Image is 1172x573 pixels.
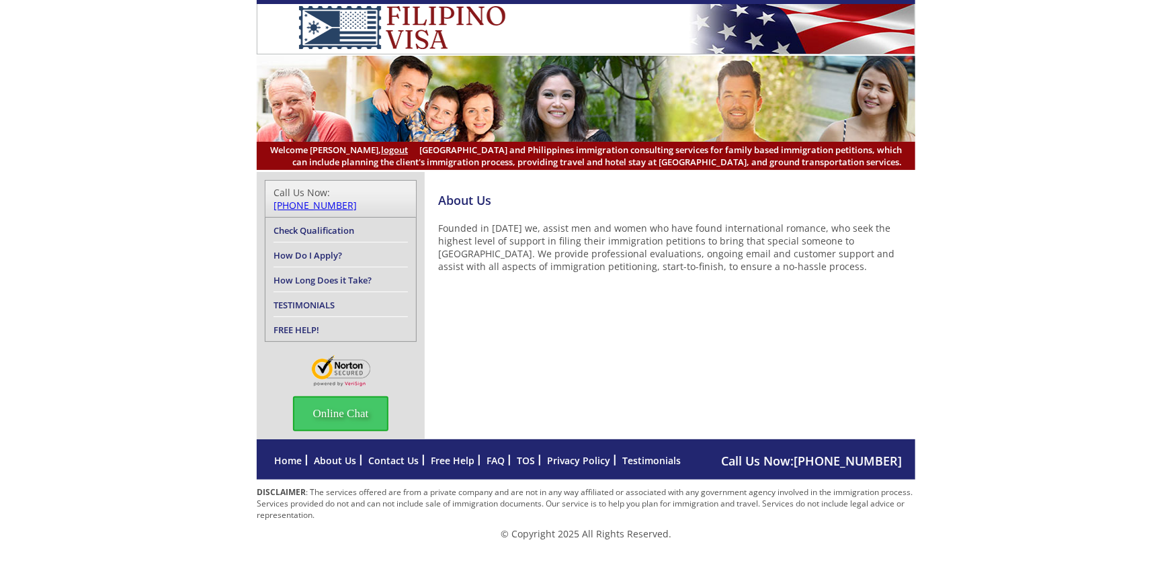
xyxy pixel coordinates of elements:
[257,486,306,498] strong: DISCLAIMER
[438,222,915,273] p: Founded in [DATE] we, assist men and women who have found international romance, who seek the hig...
[270,144,902,168] span: [GEOGRAPHIC_DATA] and Philippines immigration consulting services for family based immigration pe...
[431,454,474,467] a: Free Help
[381,144,408,156] a: logout
[368,454,419,467] a: Contact Us
[517,454,535,467] a: TOS
[622,454,681,467] a: Testimonials
[274,186,408,212] div: Call Us Now:
[274,249,342,261] a: How Do I Apply?
[487,454,505,467] a: FAQ
[547,454,610,467] a: Privacy Policy
[293,396,389,431] span: Online Chat
[274,199,357,212] a: [PHONE_NUMBER]
[274,274,372,286] a: How Long Does it Take?
[438,192,915,208] h4: About Us
[274,324,319,336] a: FREE HELP!
[274,224,354,236] a: Check Qualification
[270,144,408,156] span: Welcome [PERSON_NAME],
[274,299,335,311] a: TESTIMONIALS
[257,486,915,521] p: : The services offered are from a private company and are not in any way affiliated or associated...
[257,527,915,540] p: © Copyright 2025 All Rights Reserved.
[314,454,356,467] a: About Us
[274,454,302,467] a: Home
[794,453,902,469] a: [PHONE_NUMBER]
[721,453,902,469] span: Call Us Now:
